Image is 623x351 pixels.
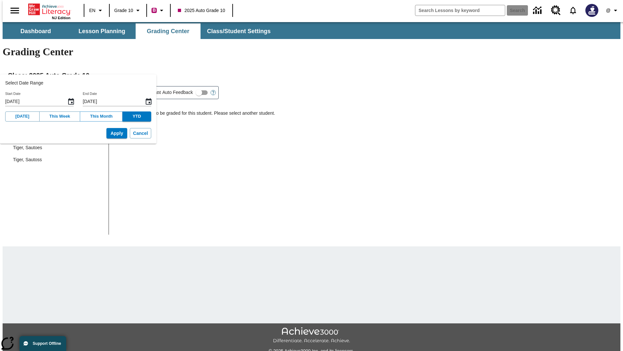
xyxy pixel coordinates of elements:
[149,5,168,16] button: Boost Class color is violet red. Change class color
[13,156,103,163] span: Tiger, Sautoss
[606,7,610,14] span: @
[153,6,156,14] span: B
[130,128,151,139] button: Cancel
[581,2,602,19] button: Select a new avatar
[8,142,108,154] div: Tiger, Sautoes
[69,23,134,39] button: Lesson Planning
[120,110,615,122] p: There is no work to be graded for this student. Please select another student.
[19,336,66,351] button: Support Offline
[28,2,70,20] div: Home
[3,22,620,39] div: SubNavbar
[86,5,107,16] button: Language: EN, Select a language
[122,111,151,122] button: YTD
[80,111,123,122] button: This Month
[3,23,68,39] button: Dashboard
[5,111,40,122] button: [DATE]
[202,23,276,39] button: Class/Student Settings
[5,80,151,86] h2: Select Date Range
[5,1,24,20] button: Open side menu
[547,2,565,19] a: Resource Center, Will open in new tab
[39,111,80,122] button: This Week
[415,5,505,16] input: search field
[106,128,127,139] button: Apply
[3,23,276,39] div: SubNavbar
[83,91,97,96] label: End Date
[529,2,547,19] a: Data Center
[273,327,350,344] img: Achieve3000 Differentiate Accelerate Achieve
[28,3,70,16] a: Home
[602,5,623,16] button: Profile/Settings
[142,95,155,108] button: End Date, Choose date, August 22, 2025, Selected
[13,144,103,151] span: Tiger, Sautoes
[112,5,144,16] button: Grade: Grade 10, Select a grade
[8,154,108,166] div: Tiger, Sautoss
[33,341,61,346] span: Support Offline
[52,16,70,20] span: NJ Edition
[3,46,620,58] h1: Grading Center
[585,4,598,17] img: Avatar
[565,2,581,19] a: Notifications
[5,91,20,96] label: Start Date
[8,70,615,81] h2: Class : 2025 Auto Grade 10
[162,89,193,96] span: Auto Feedback
[89,7,95,14] span: EN
[114,7,133,14] span: Grade 10
[208,86,218,99] button: Open Help for Writing Assistant
[65,95,78,108] button: Start Date, Choose date, July 1, 2025, Selected
[178,7,225,14] span: 2025 Auto Grade 10
[136,23,201,39] button: Grading Center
